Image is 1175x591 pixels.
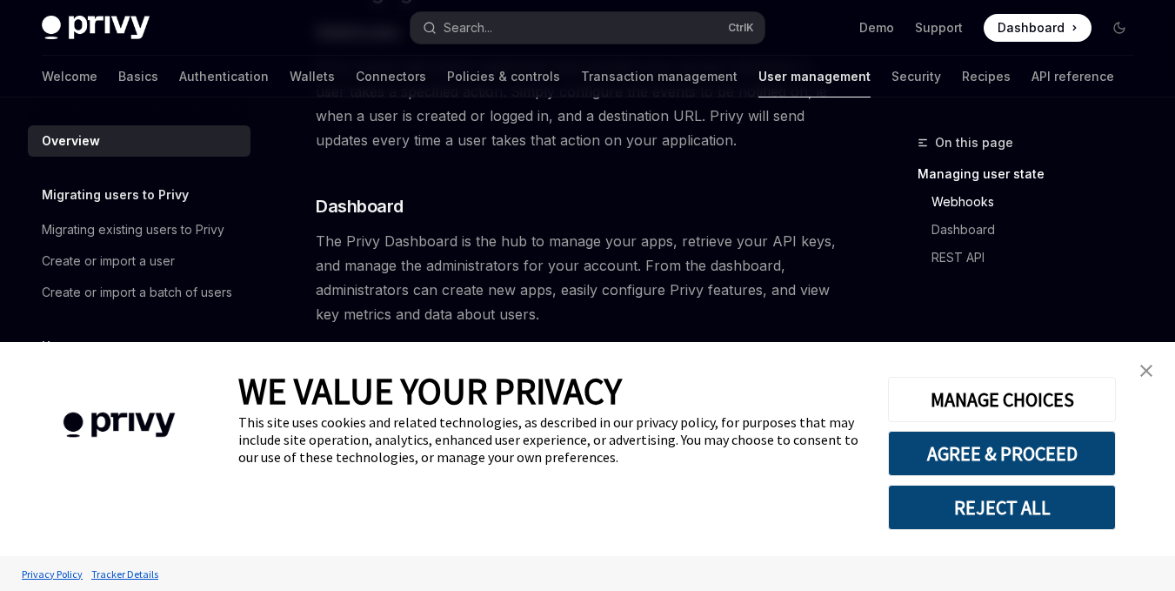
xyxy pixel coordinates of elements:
[28,214,250,245] a: Migrating existing users to Privy
[998,19,1065,37] span: Dashboard
[42,185,189,205] h5: Migrating users to Privy
[984,14,1092,42] a: Dashboard
[356,56,426,97] a: Connectors
[935,132,1013,153] span: On this page
[581,56,738,97] a: Transaction management
[17,559,87,589] a: Privacy Policy
[316,194,404,218] span: Dashboard
[447,56,560,97] a: Policies & controls
[42,336,77,357] h5: Users
[179,56,269,97] a: Authentication
[87,559,163,589] a: Tracker Details
[28,125,250,157] a: Overview
[931,216,1147,244] a: Dashboard
[42,251,175,272] div: Create or import a user
[28,245,250,277] a: Create or import a user
[931,188,1147,216] a: Webhooks
[118,56,158,97] a: Basics
[728,21,754,35] span: Ctrl K
[42,282,232,303] div: Create or import a batch of users
[1140,365,1152,377] img: close banner
[238,413,862,466] div: This site uses cookies and related technologies, as described in our privacy policy, for purposes...
[42,16,150,40] img: dark logo
[411,12,765,44] button: Search...CtrlK
[238,368,622,413] span: WE VALUE YOUR PRIVACY
[42,56,97,97] a: Welcome
[26,387,212,463] img: company logo
[758,56,871,97] a: User management
[316,55,838,152] span: Privy comes with built in webhooks that will alert your servers whenever a user takes a specified...
[888,377,1116,422] button: MANAGE CHOICES
[859,19,894,37] a: Demo
[42,131,100,151] div: Overview
[444,17,492,38] div: Search...
[931,244,1147,272] a: REST API
[888,431,1116,476] button: AGREE & PROCEED
[915,19,963,37] a: Support
[918,160,1147,188] a: Managing user state
[1031,56,1114,97] a: API reference
[290,56,335,97] a: Wallets
[42,219,224,240] div: Migrating existing users to Privy
[962,56,1011,97] a: Recipes
[891,56,941,97] a: Security
[28,277,250,308] a: Create or import a batch of users
[316,229,838,326] span: The Privy Dashboard is the hub to manage your apps, retrieve your API keys, and manage the admini...
[1105,14,1133,42] button: Toggle dark mode
[888,485,1116,530] button: REJECT ALL
[1129,353,1164,388] a: close banner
